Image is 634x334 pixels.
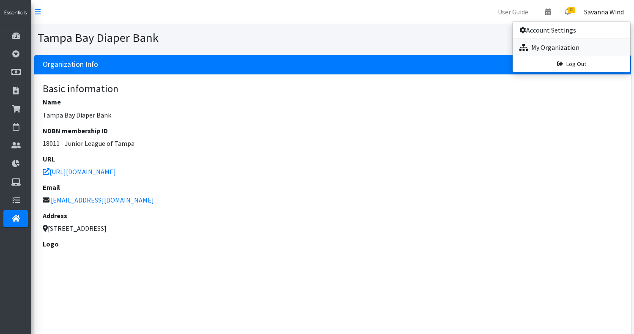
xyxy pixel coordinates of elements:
[43,60,98,69] h2: Organization Info
[43,155,622,163] h6: URL
[43,83,622,95] h4: Basic information
[43,223,622,233] address: [STREET_ADDRESS]
[43,110,622,120] p: Tampa Bay Diaper Bank
[577,3,631,20] a: Savanna Wind
[513,39,630,56] a: My Organization
[43,212,622,220] h6: Address
[3,9,28,16] img: HumanEssentials
[43,240,622,248] h6: Logo
[51,196,154,204] a: Email organization - opens in new tab
[568,7,575,13] span: 15
[491,3,535,20] a: User Guide
[513,22,630,38] a: Account Settings
[38,30,329,45] h1: Tampa Bay Diaper Bank
[558,3,577,20] a: 15
[43,167,116,176] a: [URL][DOMAIN_NAME]
[43,183,622,192] h6: Email
[43,98,622,106] h6: Name
[43,138,622,148] p: 18011 - Junior League of Tampa
[43,127,622,135] h6: NDBN membership ID
[513,56,630,72] a: Log Out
